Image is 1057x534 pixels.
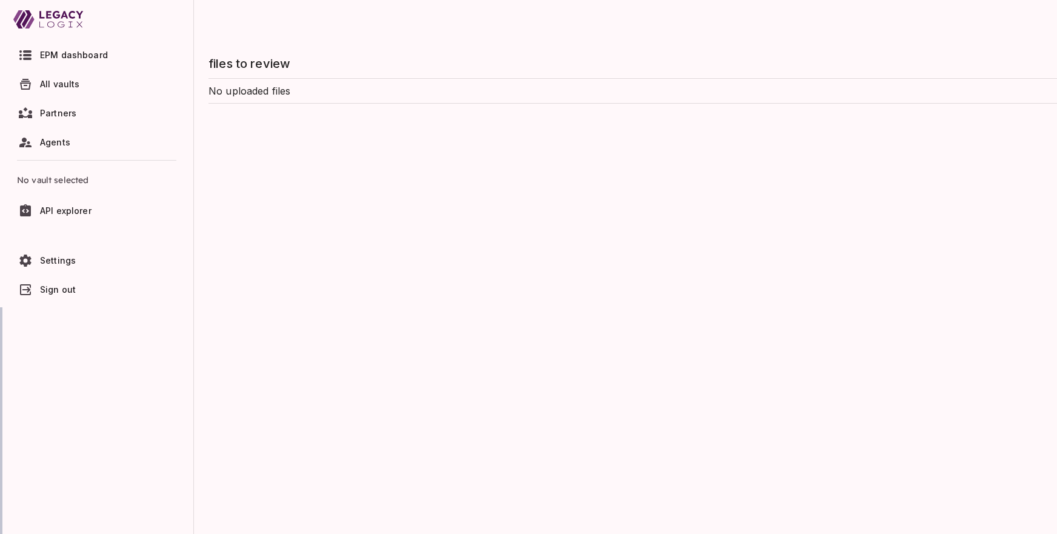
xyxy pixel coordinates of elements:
[7,198,186,224] a: API explorer
[17,165,176,195] span: No vault selected
[208,56,290,71] span: files to review
[40,284,76,295] span: Sign out
[7,101,186,126] a: Partners
[7,130,186,155] a: Agents
[7,248,186,273] a: Settings
[40,50,108,60] span: EPM dashboard
[7,42,186,68] a: EPM dashboard
[40,137,70,147] span: Agents
[40,79,80,89] span: All vaults
[40,205,92,216] span: API explorer
[40,255,76,265] span: Settings
[7,72,186,97] a: All vaults
[40,108,76,118] span: Partners
[7,277,186,302] a: Sign out
[208,85,291,97] span: No uploaded files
